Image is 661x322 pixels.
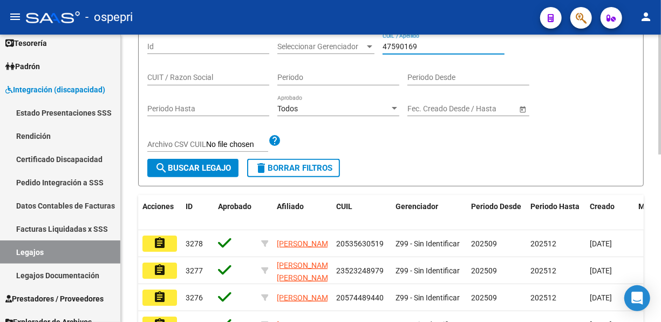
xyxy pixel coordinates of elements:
span: [DATE] [590,239,612,248]
input: Fecha inicio [407,104,447,113]
span: Borrar Filtros [255,163,332,173]
span: [DATE] [590,293,612,302]
span: Gerenciador [396,202,438,211]
span: 20535630519 [336,239,384,248]
span: Buscar Legajo [155,163,231,173]
span: Seleccionar Gerenciador [277,42,365,51]
span: Archivo CSV CUIL [147,140,206,149]
datatable-header-cell: Aprobado [214,195,257,231]
span: 23523248979 [336,266,384,275]
span: 3278 [186,239,203,248]
span: 202512 [530,239,556,248]
span: ID [186,202,193,211]
span: Prestadores / Proveedores [5,293,104,305]
span: 202509 [471,239,497,248]
span: 202509 [471,266,497,275]
span: 202512 [530,293,556,302]
datatable-header-cell: Periodo Hasta [526,195,585,231]
span: 20574489440 [336,293,384,302]
span: Acciones [142,202,174,211]
mat-icon: assignment [153,264,166,277]
div: Open Intercom Messenger [624,285,650,311]
datatable-header-cell: Periodo Desde [467,195,526,231]
span: Todos [277,104,298,113]
span: [PERSON_NAME] [277,239,335,248]
span: Padrón [5,61,40,72]
button: Buscar Legajo [147,159,238,177]
span: [PERSON_NAME] [277,293,335,302]
span: Integración (discapacidad) [5,84,105,96]
span: Z99 - Sin Identificar [396,266,460,275]
mat-icon: help [268,134,281,147]
span: - ospepri [85,5,133,29]
mat-icon: search [155,162,168,175]
mat-icon: delete [255,162,268,175]
mat-icon: menu [9,10,22,23]
span: Aprobado [218,202,251,211]
button: Borrar Filtros [247,159,340,177]
span: [PERSON_NAME] [PERSON_NAME] [277,261,335,282]
span: Creado [590,202,615,211]
span: 3276 [186,293,203,302]
input: Archivo CSV CUIL [206,140,268,150]
input: Fecha fin [456,104,509,113]
mat-icon: assignment [153,237,166,250]
datatable-header-cell: Afiliado [272,195,332,231]
span: Periodo Desde [471,202,521,211]
span: Z99 - Sin Identificar [396,293,460,302]
mat-icon: assignment [153,291,166,304]
span: 3277 [186,266,203,275]
span: 202509 [471,293,497,302]
span: CUIL [336,202,352,211]
button: Open calendar [517,103,528,115]
datatable-header-cell: Creado [585,195,634,231]
span: Z99 - Sin Identificar [396,239,460,248]
span: 202512 [530,266,556,275]
mat-icon: person [639,10,652,23]
datatable-header-cell: Gerenciador [391,195,467,231]
datatable-header-cell: CUIL [332,195,391,231]
datatable-header-cell: ID [181,195,214,231]
span: Afiliado [277,202,304,211]
span: Periodo Hasta [530,202,580,211]
span: [DATE] [590,266,612,275]
datatable-header-cell: Acciones [138,195,181,231]
span: Tesorería [5,37,47,49]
